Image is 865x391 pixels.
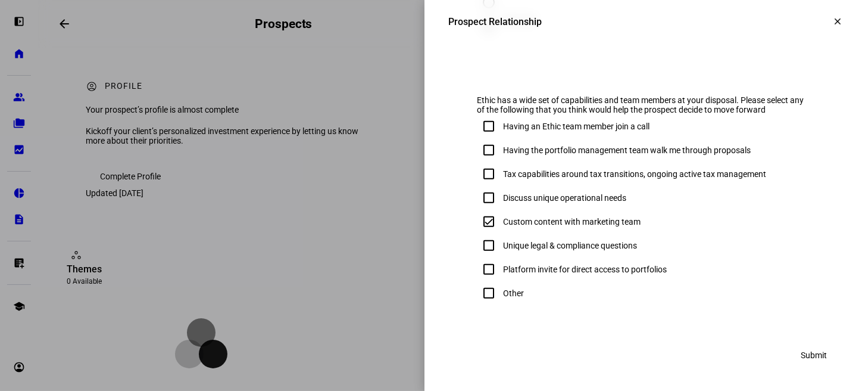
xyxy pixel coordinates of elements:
[503,265,667,274] div: Platform invite for direct access to portfolios
[503,217,641,226] div: Custom content with marketing team
[503,169,766,179] div: Tax capabilities around tax transitions, ongoing active tax management
[801,343,827,367] span: Submit
[477,95,804,114] span: Ethic has a wide set of capabilities and team members at your disposal. Please select any of the ...
[503,288,524,298] div: Other
[786,343,841,367] button: Submit
[503,145,751,155] div: Having the portfolio management team walk me through proposals
[503,122,649,131] div: Having an Ethic team member join a call
[503,241,637,250] div: Unique legal & compliance questions
[832,16,843,27] mat-icon: clear
[448,16,542,27] div: Prospect Relationship
[503,193,626,203] div: Discuss unique operational needs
